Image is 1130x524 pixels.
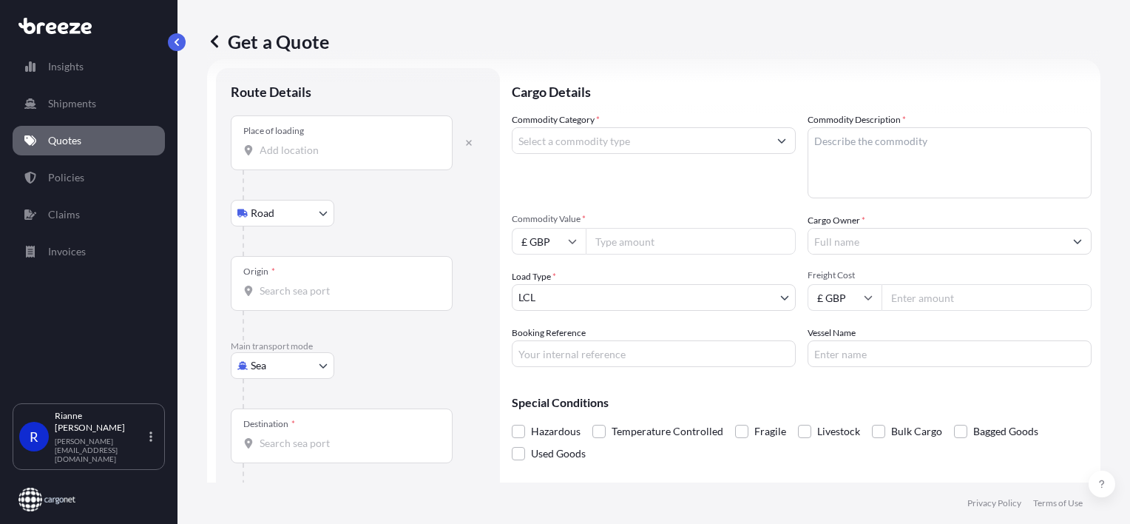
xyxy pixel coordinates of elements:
p: Cargo Details [512,68,1092,112]
div: Origin [243,266,275,278]
p: Main transport mode [231,340,485,352]
span: Temperature Controlled [612,420,723,443]
a: Quotes [13,126,165,155]
p: Policies [48,170,84,185]
label: Cargo Owner [808,213,865,228]
img: organization-logo [18,488,75,511]
button: Select transport [231,200,334,226]
label: Commodity Category [512,112,600,127]
p: Invoices [48,244,86,259]
p: Claims [48,207,80,222]
label: Vessel Name [808,326,856,340]
a: Shipments [13,89,165,118]
input: Destination [260,436,434,451]
button: Select transport [231,352,334,379]
button: LCL [512,284,796,311]
span: Load Type [512,269,556,284]
input: Enter amount [882,284,1092,311]
p: Insights [48,59,84,74]
p: Shipments [48,96,96,111]
span: LCL [518,290,535,305]
a: Policies [13,163,165,192]
p: Rianne [PERSON_NAME] [55,410,146,434]
label: Commodity Description [808,112,906,127]
span: Hazardous [531,420,581,443]
input: Type amount [586,228,796,255]
div: Destination [243,418,295,430]
a: Terms of Use [1033,497,1083,509]
span: Bulk Cargo [891,420,942,443]
span: Bagged Goods [973,420,1038,443]
p: Quotes [48,133,81,148]
input: Enter name [808,340,1092,367]
input: Select a commodity type [512,127,768,154]
p: Special Conditions [512,397,1092,409]
input: Your internal reference [512,340,796,367]
a: Privacy Policy [967,497,1021,509]
span: Used Goods [531,443,586,465]
p: Get a Quote [207,30,329,53]
a: Invoices [13,237,165,266]
input: Full name [808,228,1064,255]
button: Show suggestions [768,127,795,154]
div: Place of loading [243,125,304,137]
span: Sea [251,358,266,373]
a: Insights [13,52,165,81]
span: Livestock [817,420,860,443]
p: [PERSON_NAME][EMAIL_ADDRESS][DOMAIN_NAME] [55,437,146,463]
span: Freight Cost [808,269,1092,281]
input: Origin [260,283,434,298]
span: Road [251,206,274,221]
p: Route Details [231,83,311,101]
button: Show suggestions [1064,228,1091,255]
a: Claims [13,200,165,229]
input: Place of loading [260,143,434,158]
span: Commodity Value [512,213,796,225]
label: Booking Reference [512,326,586,340]
span: Fragile [754,420,786,443]
span: R [30,429,38,444]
